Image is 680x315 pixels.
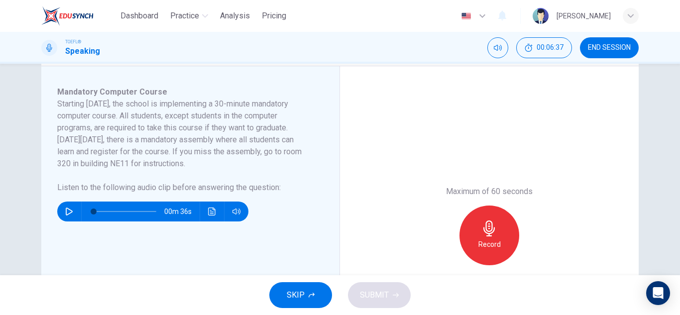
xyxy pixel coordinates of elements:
[478,238,501,250] h6: Record
[65,45,100,57] h1: Speaking
[170,10,199,22] span: Practice
[557,10,611,22] div: [PERSON_NAME]
[258,7,290,25] button: Pricing
[487,37,508,58] div: Mute
[41,6,116,26] a: EduSynch logo
[516,37,572,58] button: 00:06:37
[580,37,639,58] button: END SESSION
[537,44,564,52] span: 00:06:37
[65,38,81,45] span: TOEFL®
[57,182,312,194] h6: Listen to the following audio clip before answering the question :
[116,7,162,25] button: Dashboard
[533,8,549,24] img: Profile picture
[459,206,519,265] button: Record
[57,87,167,97] span: Mandatory Computer Course
[57,98,312,170] h6: Starting [DATE], the school is implementing a 30-minute mandatory computer course. All students, ...
[166,7,212,25] button: Practice
[220,10,250,22] span: Analysis
[446,186,533,198] h6: Maximum of 60 seconds
[262,10,286,22] span: Pricing
[204,202,220,221] button: Click to see the audio transcription
[41,6,94,26] img: EduSynch logo
[164,202,200,221] span: 00m 36s
[120,10,158,22] span: Dashboard
[460,12,472,20] img: en
[646,281,670,305] div: Open Intercom Messenger
[287,288,305,302] span: SKIP
[516,37,572,58] div: Hide
[269,282,332,308] button: SKIP
[479,273,500,285] h6: 0/60s
[588,44,631,52] span: END SESSION
[216,7,254,25] button: Analysis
